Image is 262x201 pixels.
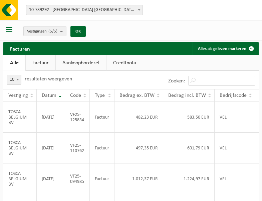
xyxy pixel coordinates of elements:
[48,29,57,33] count: (5/5)
[215,133,255,163] td: VEL
[56,55,106,71] a: Aankoopborderel
[168,78,185,84] label: Zoeken:
[215,102,255,133] td: VEL
[37,102,65,133] td: [DATE]
[7,75,21,84] span: 10
[70,26,86,37] button: OK
[70,93,81,98] span: Code
[37,163,65,194] td: [DATE]
[119,93,155,98] span: Bedrag ex. BTW
[220,93,247,98] span: Bedrijfscode
[37,133,65,163] td: [DATE]
[26,5,143,15] span: 10-739292 - TOSCA BELGIUM BV - SCHELLE
[163,133,215,163] td: 601,79 EUR
[106,55,143,71] a: Creditnota
[8,93,28,98] span: Vestiging
[65,163,90,194] td: VF25-094985
[168,93,206,98] span: Bedrag incl. BTW
[3,55,25,71] a: Alle
[90,102,114,133] td: Factuur
[114,133,163,163] td: 497,35 EUR
[95,93,105,98] span: Type
[163,102,215,133] td: 583,50 EUR
[3,42,37,55] h2: Facturen
[26,55,55,71] a: Factuur
[25,76,72,82] label: resultaten weergeven
[3,102,37,133] td: TOSCA BELGIUM BV
[7,75,21,85] span: 10
[163,163,215,194] td: 1.224,97 EUR
[65,133,90,163] td: VF25-110762
[3,163,37,194] td: TOSCA BELGIUM BV
[114,102,163,133] td: 482,23 EUR
[27,26,57,37] span: Vestigingen
[65,102,90,133] td: VF25-125834
[3,133,37,163] td: TOSCA BELGIUM BV
[193,42,258,55] button: Alles als gelezen markeren
[90,163,114,194] td: Factuur
[42,93,56,98] span: Datum
[114,163,163,194] td: 1.012,37 EUR
[23,26,66,36] button: Vestigingen(5/5)
[215,163,255,194] td: VEL
[90,133,114,163] td: Factuur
